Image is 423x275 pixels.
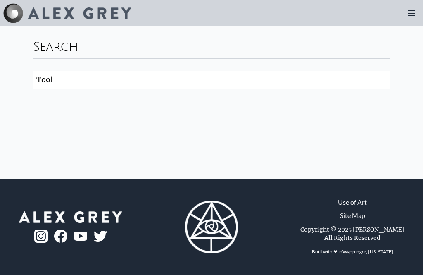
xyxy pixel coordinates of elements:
div: Copyright © 2025 [PERSON_NAME] [300,225,404,234]
a: Wappinger, [US_STATE] [342,249,393,255]
a: Site Map [340,210,365,220]
img: youtube-logo.png [74,232,87,241]
img: twitter-logo.png [94,231,107,242]
div: All Rights Reserved [324,234,380,242]
img: fb-logo.png [54,230,67,243]
input: Search... [33,71,390,89]
div: Search [33,33,390,58]
div: Built with ❤ in [309,245,397,258]
a: Use of Art [338,197,367,207]
img: ig-logo.png [34,230,48,243]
